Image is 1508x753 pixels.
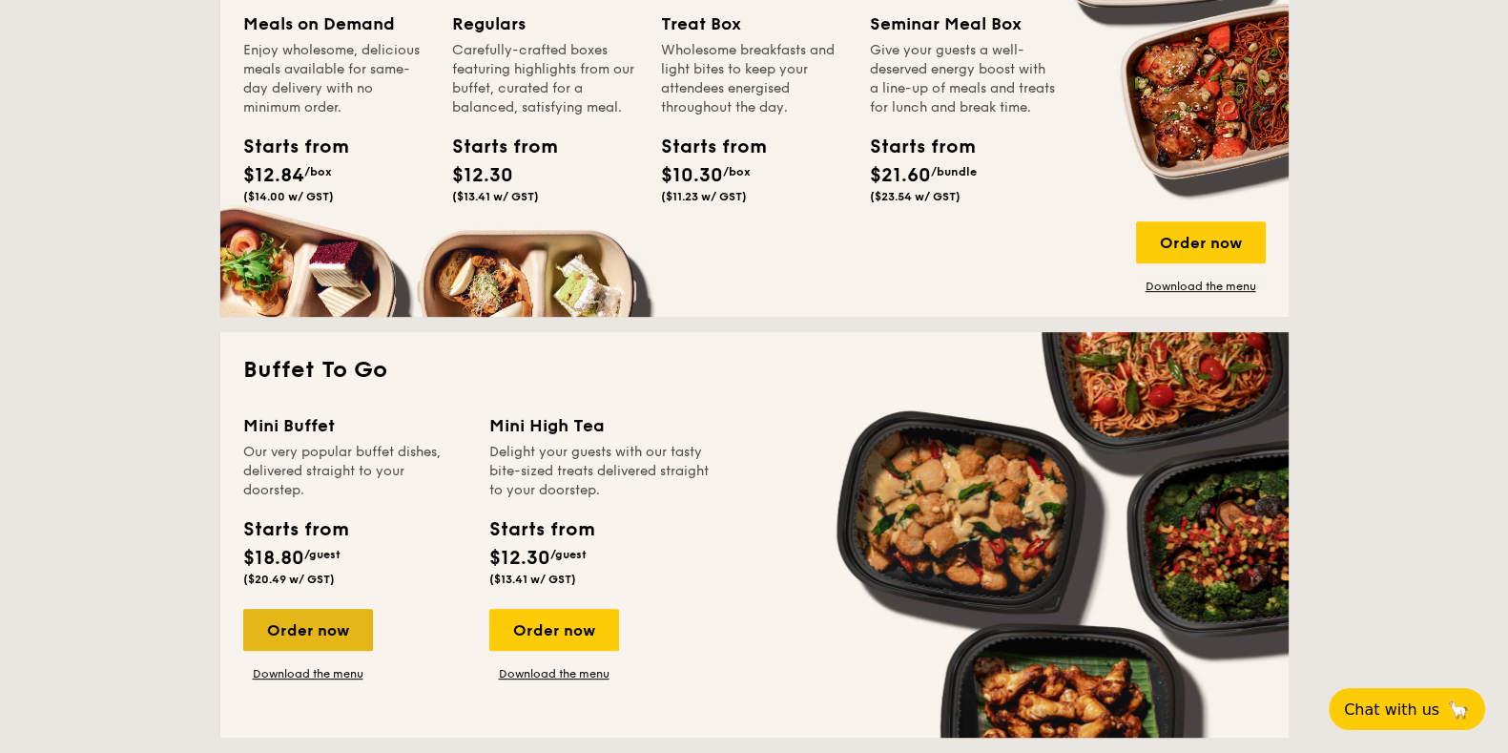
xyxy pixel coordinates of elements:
span: Chat with us [1344,701,1439,719]
div: Delight your guests with our tasty bite-sized treats delivered straight to your doorstep. [489,443,713,500]
div: Give your guests a well-deserved energy boost with a line-up of meals and treats for lunch and br... [870,41,1056,117]
div: Order now [489,609,619,651]
div: Mini High Tea [489,412,713,439]
div: Our very popular buffet dishes, delivered straight to your doorstep. [243,443,466,500]
div: Treat Box [661,10,847,37]
span: $18.80 [243,547,304,570]
div: Mini Buffet [243,412,466,439]
div: Starts from [243,133,329,161]
span: ($23.54 w/ GST) [870,190,961,203]
a: Download the menu [489,666,619,681]
span: ($13.41 w/ GST) [452,190,539,203]
span: ($13.41 w/ GST) [489,573,576,586]
span: ($14.00 w/ GST) [243,190,334,203]
div: Starts from [661,133,747,161]
span: $12.30 [489,547,550,570]
div: Starts from [489,515,593,544]
h2: Buffet To Go [243,355,1266,386]
div: Meals on Demand [243,10,429,37]
span: $10.30 [661,164,723,187]
span: $21.60 [870,164,931,187]
button: Chat with us🦙 [1329,688,1485,730]
div: Seminar Meal Box [870,10,1056,37]
span: ($20.49 w/ GST) [243,573,335,586]
div: Starts from [243,515,347,544]
span: 🦙 [1447,699,1470,721]
a: Download the menu [1136,279,1266,294]
div: Starts from [870,133,956,161]
span: /bundle [931,165,977,178]
div: Carefully-crafted boxes featuring highlights from our buffet, curated for a balanced, satisfying ... [452,41,638,117]
div: Order now [243,609,373,651]
span: $12.84 [243,164,304,187]
span: ($11.23 w/ GST) [661,190,747,203]
span: /guest [304,548,341,561]
div: Order now [1136,221,1266,263]
div: Enjoy wholesome, delicious meals available for same-day delivery with no minimum order. [243,41,429,117]
a: Download the menu [243,666,373,681]
span: /box [723,165,751,178]
div: Regulars [452,10,638,37]
span: $12.30 [452,164,513,187]
span: /guest [550,548,587,561]
span: /box [304,165,332,178]
div: Starts from [452,133,538,161]
div: Wholesome breakfasts and light bites to keep your attendees energised throughout the day. [661,41,847,117]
